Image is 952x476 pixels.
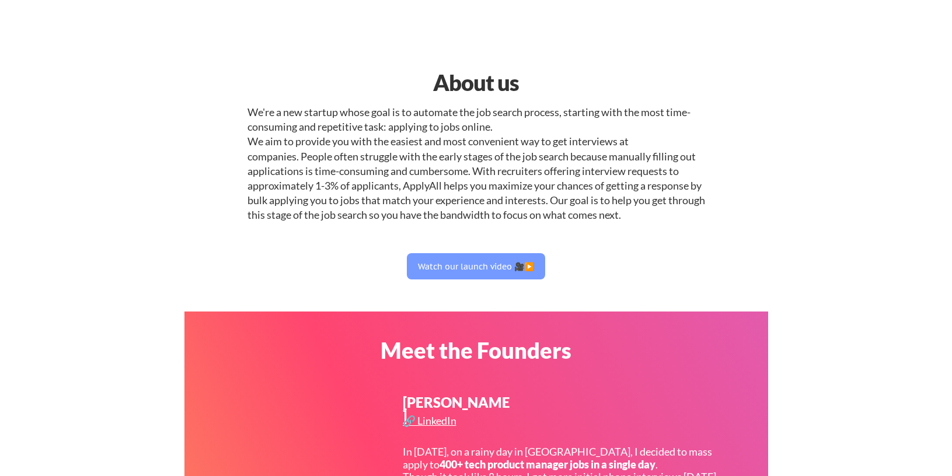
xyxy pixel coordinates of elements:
[326,339,626,361] div: Meet the Founders
[440,458,655,471] strong: 400+ tech product manager jobs in a single day
[247,105,705,223] div: We're a new startup whose goal is to automate the job search process, starting with the most time...
[403,395,511,423] div: [PERSON_NAME]
[403,415,459,430] a: 🔗 LinkedIn
[326,66,626,99] div: About us
[403,415,459,426] div: 🔗 LinkedIn
[407,253,545,279] button: Watch our launch video 🎥▶️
